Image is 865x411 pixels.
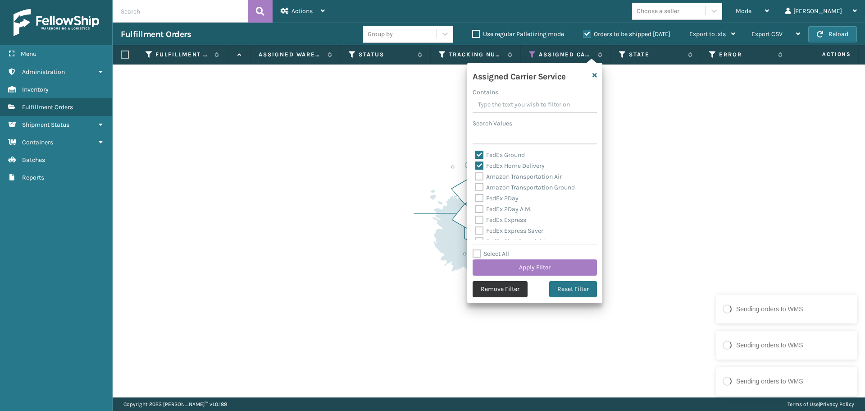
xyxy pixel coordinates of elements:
[472,30,564,38] label: Use regular Palletizing mode
[475,205,532,213] label: FedEx 2Day A.M.
[359,51,413,59] label: Status
[475,216,526,224] label: FedEx Express
[583,30,670,38] label: Orders to be shipped [DATE]
[751,30,783,38] span: Export CSV
[21,50,36,58] span: Menu
[22,68,65,76] span: Administration
[473,250,509,258] label: Select All
[14,9,99,36] img: logo
[155,51,210,59] label: Fulfillment Order Id
[689,30,726,38] span: Export to .xls
[22,139,53,146] span: Containers
[794,47,856,62] span: Actions
[475,194,519,202] label: FedEx 2Day
[473,88,498,97] label: Contains
[22,174,44,181] span: Reports
[259,51,323,59] label: Assigned Warehouse
[808,26,857,42] button: Reload
[736,7,751,15] span: Mode
[473,119,512,128] label: Search Values
[368,29,393,39] div: Group by
[123,397,227,411] p: Copyright 2023 [PERSON_NAME]™ v 1.0.188
[475,238,546,245] label: FedEx First Overnight
[22,121,69,129] span: Shipment Status
[475,151,525,159] label: FedEx Ground
[473,97,597,113] input: Type the text you wish to filter on
[736,341,803,350] div: Sending orders to WMS
[291,7,313,15] span: Actions
[549,281,597,297] button: Reset Filter
[539,51,593,59] label: Assigned Carrier Service
[473,281,528,297] button: Remove Filter
[449,51,503,59] label: Tracking Number
[473,69,566,82] h4: Assigned Carrier Service
[736,377,803,386] div: Sending orders to WMS
[22,103,73,111] span: Fulfillment Orders
[736,305,803,314] div: Sending orders to WMS
[475,173,562,180] label: Amazon Transportation Air
[22,86,49,93] span: Inventory
[473,259,597,276] button: Apply Filter
[22,156,45,164] span: Batches
[719,51,774,59] label: Error
[475,162,545,170] label: FedEx Home Delivery
[629,51,683,59] label: State
[475,227,543,235] label: FedEx Express Saver
[637,6,679,16] div: Choose a seller
[121,29,191,40] h3: Fulfillment Orders
[475,184,575,191] label: Amazon Transportation Ground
